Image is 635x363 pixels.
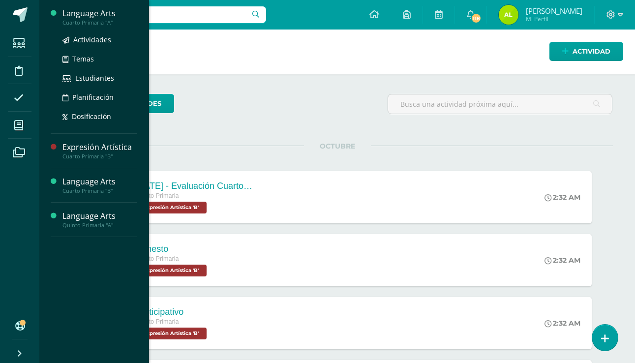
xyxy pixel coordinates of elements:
img: 0ff697a5778ac9fcd5328353e113c3de.png [499,5,518,25]
div: Cuarto Primaria "A" [62,19,137,26]
div: Cuarto Primaria "B" [62,153,137,160]
span: Cuarto Primaria [135,255,179,262]
a: Dosificación [62,111,137,122]
div: Language Arts [62,8,137,19]
a: Estudiantes [62,72,137,84]
span: Expresión Artística 'B' [135,202,207,213]
div: Language Arts [62,176,137,187]
div: 2:32 AM [544,256,580,265]
a: Actividades [62,34,137,45]
div: Language Arts [62,211,137,222]
div: Honesto [135,244,209,254]
span: Expresión Artística 'B' [135,265,207,276]
div: [DATE] - Evaluación Cuarto Bimestre [135,181,253,191]
div: Expresión Artística [62,142,137,153]
div: Quinto Primaria "A" [62,222,137,229]
h1: Actividades [51,30,623,74]
span: Mi Perfil [526,15,582,23]
span: Expresión Artística 'B' [135,328,207,339]
div: 2:32 AM [544,193,580,202]
a: Actividad [549,42,623,61]
div: Cuarto Primaria "B" [62,187,137,194]
span: Estudiantes [75,73,114,83]
span: 118 [471,13,482,24]
div: Participativo [135,307,209,317]
span: Temas [72,54,94,63]
a: Planificación [62,91,137,103]
div: 2:32 AM [544,319,580,328]
span: Dosificación [72,112,111,121]
a: Temas [62,53,137,64]
span: Planificación [72,92,114,102]
input: Busca una actividad próxima aquí... [388,94,612,114]
span: Actividades [73,35,111,44]
a: Language ArtsCuarto Primaria "A" [62,8,137,26]
span: Cuarto Primaria [135,192,179,199]
input: Busca un usuario... [46,6,266,23]
a: Language ArtsQuinto Primaria "A" [62,211,137,229]
span: OCTUBRE [304,142,371,151]
span: [PERSON_NAME] [526,6,582,16]
a: Expresión ArtísticaCuarto Primaria "B" [62,142,137,160]
span: Actividad [573,42,610,60]
a: Language ArtsCuarto Primaria "B" [62,176,137,194]
span: Cuarto Primaria [135,318,179,325]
